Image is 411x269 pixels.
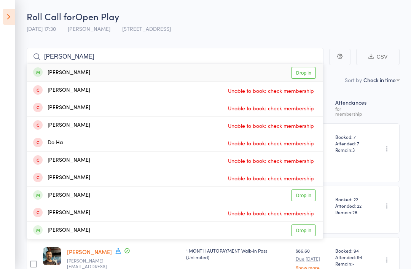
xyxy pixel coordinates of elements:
span: Attended: 7 [335,140,369,146]
div: [PERSON_NAME] [33,68,90,77]
span: Remain: [335,209,369,215]
div: Check in time [363,76,396,84]
span: Unable to book: check membership [226,155,316,166]
button: CSV [356,49,400,65]
span: - [352,260,355,267]
span: Unable to book: check membership [226,102,316,114]
span: [DATE] 17:30 [27,25,56,32]
span: [STREET_ADDRESS] [122,25,171,32]
small: Due [DATE] [296,256,330,261]
span: Booked: 94 [335,247,369,254]
label: Sort by [345,76,362,84]
span: Unable to book: check membership [226,137,316,149]
span: Booked: 7 [335,134,369,140]
img: image1722035932.png [43,247,61,265]
span: Attended: 22 [335,202,369,209]
div: [PERSON_NAME] [33,86,90,95]
span: Remain: [335,260,369,267]
span: Open Play [75,10,119,22]
div: [PERSON_NAME] [33,191,90,200]
span: Attended: 94 [335,254,369,260]
a: Drop in [291,224,316,236]
a: Drop in [291,67,316,79]
div: 1 MONTH AUTOPAYMENT Walk-in Pass (Unlimited) [186,247,290,260]
span: Booked: 22 [335,196,369,202]
div: [PERSON_NAME] [33,103,90,112]
div: [PERSON_NAME] [33,226,90,235]
div: [PERSON_NAME] [33,173,90,182]
div: [PERSON_NAME] [33,209,90,217]
div: [PERSON_NAME] [33,156,90,165]
span: Unable to book: check membership [226,120,316,131]
span: Unable to book: check membership [226,85,316,96]
span: Remain: [335,146,369,153]
span: 3 [352,146,355,153]
a: [PERSON_NAME] [67,248,112,256]
span: 28 [352,209,357,215]
div: [PERSON_NAME] [33,121,90,130]
div: for membership [335,106,369,116]
span: Roll Call for [27,10,75,22]
div: Atten­dances [332,95,372,120]
span: Unable to book: check membership [226,172,316,184]
a: Drop in [291,189,316,201]
span: [PERSON_NAME] [68,25,110,32]
span: Unable to book: check membership [226,207,316,219]
div: Do Ha [33,138,63,147]
input: Search by name [27,48,323,65]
